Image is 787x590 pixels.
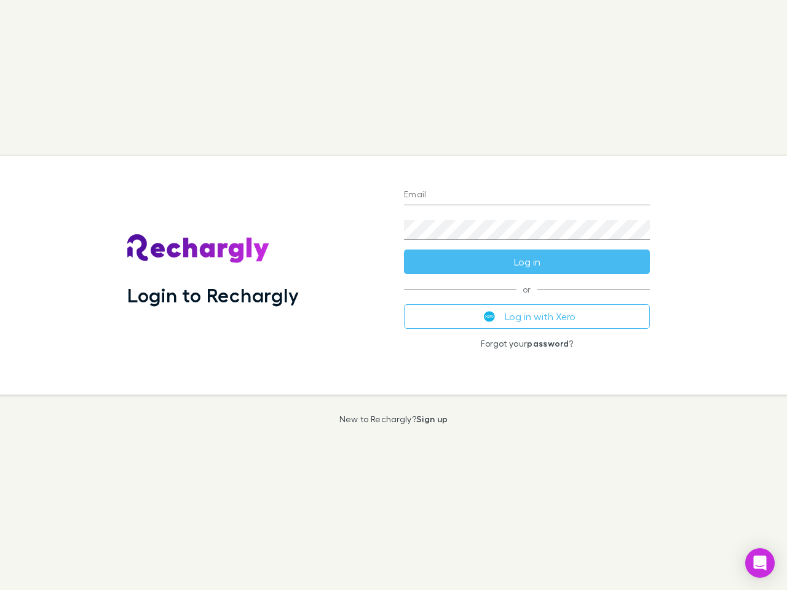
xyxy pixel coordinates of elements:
div: Open Intercom Messenger [745,548,775,578]
a: password [527,338,569,348]
span: or [404,289,650,289]
button: Log in with Xero [404,304,650,329]
p: New to Rechargly? [339,414,448,424]
h1: Login to Rechargly [127,283,299,307]
p: Forgot your ? [404,339,650,348]
button: Log in [404,250,650,274]
img: Xero's logo [484,311,495,322]
img: Rechargly's Logo [127,234,270,264]
a: Sign up [416,414,448,424]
